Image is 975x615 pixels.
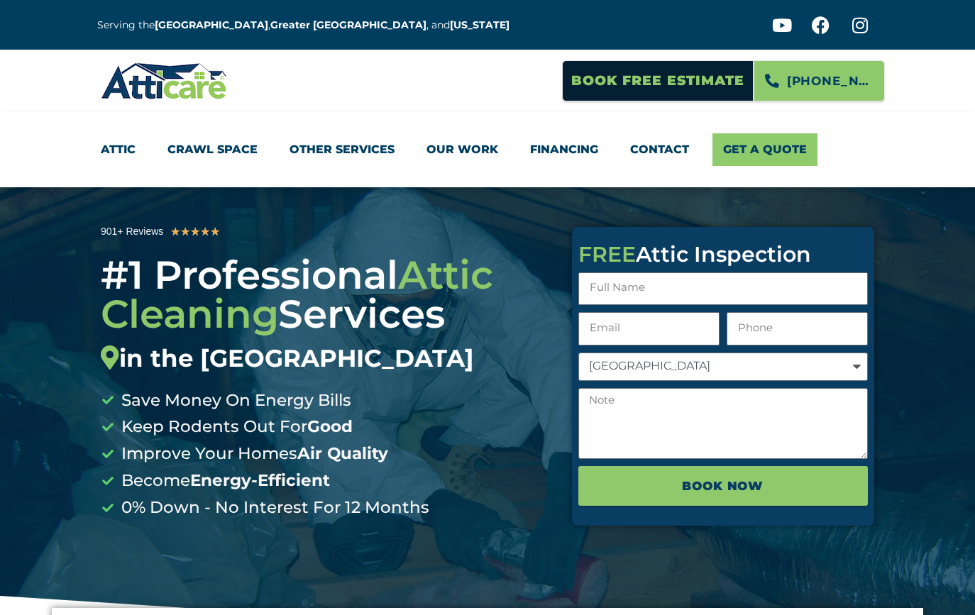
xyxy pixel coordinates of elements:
[200,223,210,241] i: ★
[170,223,180,241] i: ★
[578,244,868,265] div: Attic Inspection
[101,344,551,373] div: in the [GEOGRAPHIC_DATA]
[118,467,330,494] span: Become
[101,251,493,338] span: Attic Cleaning
[118,494,429,521] span: 0% Down - No Interest For 12 Months
[450,18,509,31] a: [US_STATE]
[118,387,351,414] span: Save Money On Energy Bills
[578,312,720,345] input: Email
[787,69,874,93] span: [PHONE_NUMBER]
[170,223,220,241] div: 5/5
[190,223,200,241] i: ★
[727,312,868,345] input: Only numbers and phone characters (#, -, *, etc) are accepted.
[118,414,353,441] span: Keep Rodents Out For
[682,474,764,498] span: BOOK NOW
[754,60,885,101] a: [PHONE_NUMBER]
[578,241,636,267] span: FREE
[190,470,330,490] b: Energy-Efficient
[180,223,190,241] i: ★
[270,18,426,31] a: Greater [GEOGRAPHIC_DATA]
[578,272,868,306] input: Full Name
[118,441,388,467] span: Improve Your Homes
[101,255,551,373] div: #1 Professional Services
[307,416,353,436] b: Good
[297,443,388,463] b: Air Quality
[712,133,817,166] a: Get A Quote
[210,223,220,241] i: ★
[167,133,258,166] a: Crawl Space
[101,223,163,240] div: 901+ Reviews
[97,17,520,33] p: Serving the , , and
[155,18,268,31] a: [GEOGRAPHIC_DATA]
[562,60,754,101] a: Book Free Estimate
[426,133,498,166] a: Our Work
[578,466,868,506] button: BOOK NOW
[571,67,744,94] span: Book Free Estimate
[290,133,395,166] a: Other Services
[530,133,598,166] a: Financing
[630,133,689,166] a: Contact
[101,133,874,166] nav: Menu
[101,133,136,166] a: Attic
